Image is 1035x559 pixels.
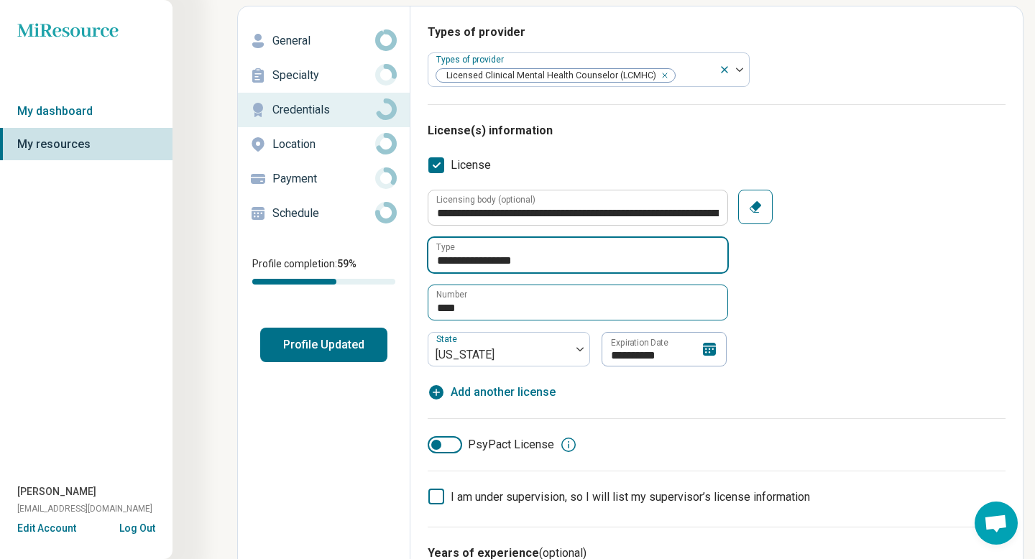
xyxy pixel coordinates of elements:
span: Licensed Clinical Mental Health Counselor (LCMHC) [436,69,661,83]
span: [PERSON_NAME] [17,484,96,499]
label: State [436,334,460,344]
h3: License(s) information [428,122,1006,139]
button: Profile Updated [260,328,387,362]
a: Location [238,127,410,162]
span: Add another license [451,384,556,401]
span: License [451,157,491,174]
h3: Types of provider [428,24,1006,41]
a: Credentials [238,93,410,127]
span: 59 % [337,258,356,269]
a: Payment [238,162,410,196]
p: General [272,32,375,50]
a: General [238,24,410,58]
label: PsyPact License [428,436,554,453]
label: Type [436,243,455,251]
input: credential.licenses.0.name [428,238,727,272]
p: Payment [272,170,375,188]
p: Specialty [272,67,375,84]
a: Schedule [238,196,410,231]
button: Log Out [119,521,155,532]
label: Licensing body (optional) [436,195,535,204]
button: Add another license [428,384,556,401]
div: Profile completion [252,279,395,285]
p: Schedule [272,205,375,222]
span: [EMAIL_ADDRESS][DOMAIN_NAME] [17,502,152,515]
label: Types of provider [436,55,507,65]
span: I am under supervision, so I will list my supervisor’s license information [451,490,810,504]
label: Number [436,290,467,299]
button: Edit Account [17,521,76,536]
p: Location [272,136,375,153]
a: Specialty [238,58,410,93]
p: Credentials [272,101,375,119]
a: Open chat [975,502,1018,545]
div: Profile completion: [238,248,410,293]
